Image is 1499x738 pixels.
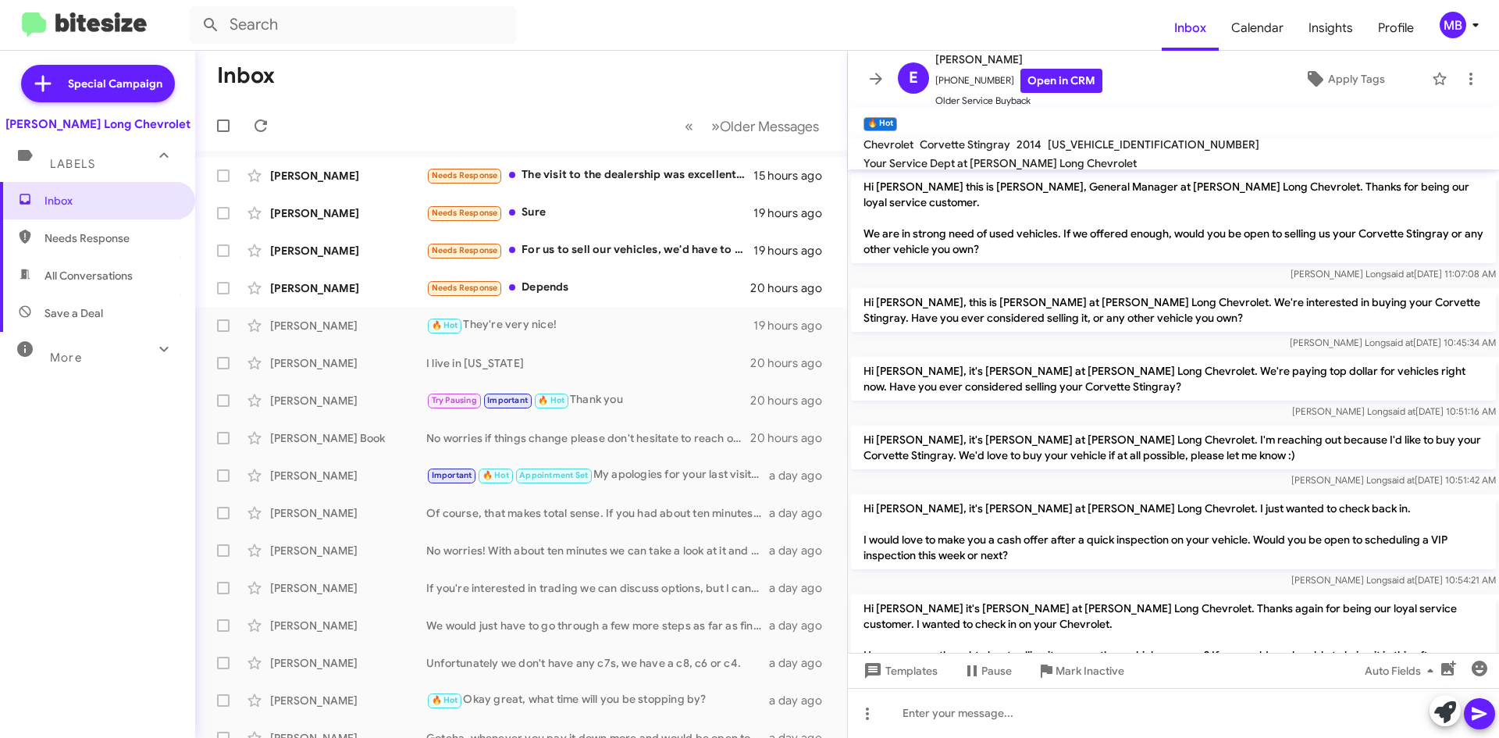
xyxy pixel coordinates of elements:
[432,245,498,255] span: Needs Response
[1387,474,1415,486] span: said at
[270,580,426,596] div: [PERSON_NAME]
[1292,405,1496,417] span: [PERSON_NAME] Long [DATE] 10:51:16 AM
[1365,657,1440,685] span: Auto Fields
[702,110,828,142] button: Next
[426,655,769,671] div: Unfortunately we don't have any c7s, we have a c8, c6 or c4.
[426,505,769,521] div: Of course, that makes total sense. If you had about ten minutes to stop by I can get you an offer...
[21,65,175,102] a: Special Campaign
[863,156,1137,170] span: Your Service Dept at [PERSON_NAME] Long Chevrolet
[432,470,472,480] span: Important
[863,117,897,131] small: 🔥 Hot
[217,63,275,88] h1: Inbox
[426,430,750,446] div: No worries if things change please don't hesitate to reach out.
[981,657,1012,685] span: Pause
[1388,405,1415,417] span: said at
[711,116,720,136] span: »
[432,395,477,405] span: Try Pausing
[270,318,426,333] div: [PERSON_NAME]
[750,355,835,371] div: 20 hours ago
[1296,5,1365,51] a: Insights
[5,116,190,132] div: [PERSON_NAME] Long Chevrolet
[1387,574,1415,586] span: said at
[851,494,1496,569] p: Hi [PERSON_NAME], it's [PERSON_NAME] at [PERSON_NAME] Long Chevrolet. I just wanted to check back...
[851,594,1496,685] p: Hi [PERSON_NAME] it's [PERSON_NAME] at [PERSON_NAME] Long Chevrolet. Thanks again for being our l...
[675,110,703,142] button: Previous
[720,118,819,135] span: Older Messages
[1387,268,1414,280] span: said at
[1024,657,1137,685] button: Mark Inactive
[45,193,177,209] span: Inbox
[676,110,828,142] nav: Page navigation example
[753,318,835,333] div: 19 hours ago
[270,655,426,671] div: [PERSON_NAME]
[270,168,426,184] div: [PERSON_NAME]
[860,657,938,685] span: Templates
[1291,474,1496,486] span: [PERSON_NAME] Long [DATE] 10:51:42 AM
[270,280,426,296] div: [PERSON_NAME]
[1162,5,1219,51] a: Inbox
[270,693,426,708] div: [PERSON_NAME]
[769,618,835,633] div: a day ago
[685,116,693,136] span: «
[1219,5,1296,51] a: Calendar
[426,166,753,184] div: The visit to the dealership was excellent. The classic SS in the showroom is a nice touch, and a ...
[1020,69,1102,93] a: Open in CRM
[1291,574,1496,586] span: [PERSON_NAME] Long [DATE] 10:54:21 AM
[432,320,458,330] span: 🔥 Hot
[538,395,564,405] span: 🔥 Hot
[769,505,835,521] div: a day ago
[270,468,426,483] div: [PERSON_NAME]
[848,657,950,685] button: Templates
[935,93,1102,109] span: Older Service Buyback
[1290,337,1496,348] span: [PERSON_NAME] Long [DATE] 10:45:34 AM
[270,618,426,633] div: [PERSON_NAME]
[750,280,835,296] div: 20 hours ago
[750,430,835,446] div: 20 hours ago
[851,288,1496,332] p: Hi [PERSON_NAME], this is [PERSON_NAME] at [PERSON_NAME] Long Chevrolet. We're interested in buyi...
[432,208,498,218] span: Needs Response
[50,157,95,171] span: Labels
[950,657,1024,685] button: Pause
[50,351,82,365] span: More
[45,305,103,321] span: Save a Deal
[68,76,162,91] span: Special Campaign
[432,283,498,293] span: Needs Response
[189,6,517,44] input: Search
[851,426,1496,469] p: Hi [PERSON_NAME], it's [PERSON_NAME] at [PERSON_NAME] Long Chevrolet. I'm reaching out because I'...
[519,470,588,480] span: Appointment Set
[920,137,1010,152] span: Corvette Stingray
[750,393,835,408] div: 20 hours ago
[426,618,769,633] div: We would just have to go through a few more steps as far as financing goes, but typically it isn'...
[426,691,769,709] div: Okay great, what time will you be stopping by?
[45,268,133,283] span: All Conversations
[753,168,835,184] div: 15 hours ago
[851,173,1496,263] p: Hi [PERSON_NAME] this is [PERSON_NAME], General Manager at [PERSON_NAME] Long Chevrolet. Thanks f...
[1365,5,1426,51] a: Profile
[270,243,426,258] div: [PERSON_NAME]
[426,466,769,484] div: My apologies for your last visit. KBB is not accurate to the market or the value of a vehicle, so...
[487,395,528,405] span: Important
[863,137,913,152] span: Chevrolet
[426,204,753,222] div: Sure
[769,543,835,558] div: a day ago
[482,470,509,480] span: 🔥 Hot
[270,355,426,371] div: [PERSON_NAME]
[426,543,769,558] div: No worries! With about ten minutes we can take a look at it and determine the vehicle's value. Wo...
[1291,268,1496,280] span: [PERSON_NAME] Long [DATE] 11:07:08 AM
[769,655,835,671] div: a day ago
[426,241,753,259] div: For us to sell our vehicles, we'd have to end up in a similar place (2 vehicles, 1 with 3rd row, ...
[851,357,1496,401] p: Hi [PERSON_NAME], it's [PERSON_NAME] at [PERSON_NAME] Long Chevrolet. We're paying top dollar for...
[935,50,1102,69] span: [PERSON_NAME]
[45,230,177,246] span: Needs Response
[909,66,918,91] span: E
[769,468,835,483] div: a day ago
[935,69,1102,93] span: [PHONE_NUMBER]
[1440,12,1466,38] div: MB
[769,693,835,708] div: a day ago
[270,505,426,521] div: [PERSON_NAME]
[426,391,750,409] div: Thank you
[1426,12,1482,38] button: MB
[769,580,835,596] div: a day ago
